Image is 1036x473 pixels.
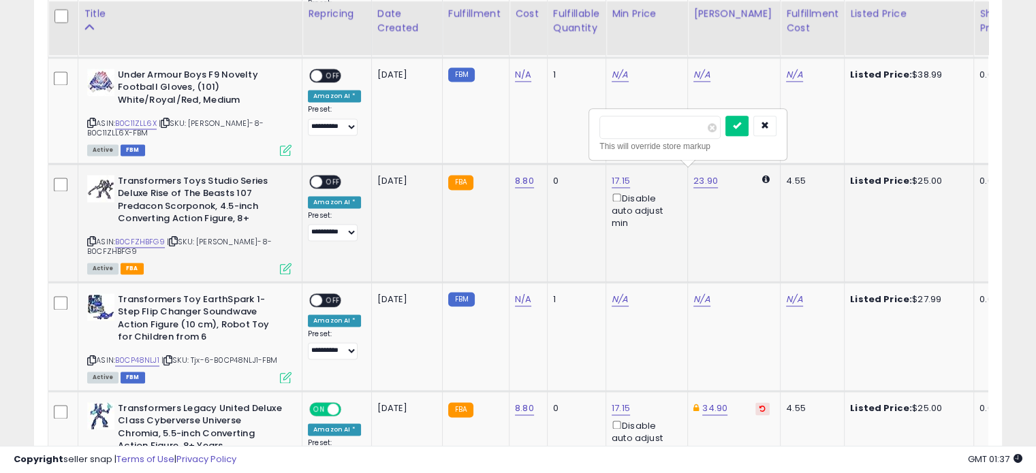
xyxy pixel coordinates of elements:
i: Revert to store-level Dynamic Max Price [759,405,766,412]
div: 0.00 [979,69,1002,81]
div: 1 [553,293,595,306]
div: Disable auto adjust min [612,191,677,230]
div: [DATE] [377,69,432,81]
span: OFF [322,294,344,306]
span: FBM [121,372,145,383]
a: N/A [515,68,531,82]
i: Calculated using Dynamic Max Price. [762,175,770,184]
a: Terms of Use [116,453,174,466]
a: 23.90 [693,174,718,188]
div: ASIN: [87,69,292,154]
div: Preset: [308,329,361,360]
div: Preset: [308,211,361,242]
div: $27.99 [850,293,963,306]
img: 41fiQDmSkeL._SL40_.jpg [87,402,114,429]
b: Under Armour Boys F9 Novelty Football Gloves, (101) White/Royal/Red, Medium [118,69,283,110]
img: 41USZOy-N2L._SL40_.jpg [87,69,114,96]
div: 4.55 [786,175,834,187]
span: All listings currently available for purchase on Amazon [87,144,119,156]
a: N/A [693,293,710,306]
div: [DATE] [377,293,432,306]
a: 34.90 [702,402,727,415]
b: Transformers Toy EarthSpark 1-Step Flip Changer Soundwave Action Figure (10 cm), Robot Toy for Ch... [118,293,283,347]
div: Amazon AI * [308,314,361,327]
div: This will override store markup [599,140,776,153]
a: Privacy Policy [176,453,236,466]
div: Fulfillable Quantity [553,7,600,35]
div: 1 [553,69,595,81]
div: Listed Price [850,7,968,21]
div: Repricing [308,7,366,21]
small: FBM [448,292,475,306]
div: ASIN: [87,175,292,273]
div: Date Created [377,7,437,35]
div: 0.00 [979,175,1002,187]
div: Amazon AI * [308,423,361,436]
span: 2025-10-14 01:37 GMT [968,453,1022,466]
img: 410-3a+0euL._SL40_.jpg [87,175,114,202]
span: OFF [322,176,344,187]
small: FBA [448,175,473,190]
div: 4.55 [786,402,834,414]
div: 0.00 [979,293,1002,306]
div: Amazon AI * [308,90,361,102]
span: All listings currently available for purchase on Amazon [87,263,119,274]
span: OFF [339,403,361,414]
a: N/A [786,68,802,82]
a: B0CFZHBFG9 [115,236,165,248]
span: OFF [322,70,344,82]
b: Listed Price: [850,68,912,81]
b: Listed Price: [850,293,912,306]
span: All listings currently available for purchase on Amazon [87,372,119,383]
div: ASIN: [87,293,292,382]
small: FBA [448,402,473,417]
div: Disable auto adjust min [612,418,677,457]
span: ON [311,403,328,414]
img: 51gZ0tG1muL._SL40_.jpg [87,293,114,321]
div: Title [84,7,296,21]
div: [DATE] [377,402,432,414]
div: [PERSON_NAME] [693,7,774,21]
span: FBA [121,263,144,274]
span: FBM [121,144,145,156]
div: Ship Price [979,7,1007,35]
b: Listed Price: [850,402,912,414]
div: Preset: [308,105,361,135]
a: 17.15 [612,174,630,188]
b: Transformers Legacy United Deluxe Class Cyberverse Universe Chromia, 5.5-inch Converting Action F... [118,402,283,456]
div: 0 [553,175,595,187]
span: | SKU: [PERSON_NAME]-8-B0C11ZLL6X-FBM [87,118,264,138]
a: 8.80 [515,402,534,415]
div: Fulfillment [448,7,503,21]
small: FBM [448,67,475,82]
a: B0C11ZLL6X [115,118,157,129]
a: N/A [612,68,628,82]
span: | SKU: Tjx-6-B0CP48NLJ1-FBM [161,355,278,365]
a: 17.15 [612,402,630,415]
div: $25.00 [850,175,963,187]
b: Transformers Toys Studio Series Deluxe Rise of The Beasts 107 Predacon Scorponok, 4.5-inch Conver... [118,175,283,229]
div: Fulfillment Cost [786,7,838,35]
b: Listed Price: [850,174,912,187]
div: Cost [515,7,541,21]
div: [DATE] [377,175,432,187]
div: Amazon AI * [308,196,361,208]
div: Min Price [612,7,682,21]
i: This overrides the store level Dynamic Max Price for this listing [693,404,699,412]
div: 0.00 [979,402,1002,414]
a: N/A [515,293,531,306]
a: N/A [786,293,802,306]
a: B0CP48NLJ1 [115,355,159,366]
a: N/A [693,68,710,82]
a: 8.80 [515,174,534,188]
div: $38.99 [850,69,963,81]
strong: Copyright [14,453,63,466]
div: $25.00 [850,402,963,414]
div: 0 [553,402,595,414]
span: | SKU: [PERSON_NAME]-8-B0CFZHBFG9 [87,236,272,257]
a: N/A [612,293,628,306]
div: seller snap | | [14,453,236,466]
